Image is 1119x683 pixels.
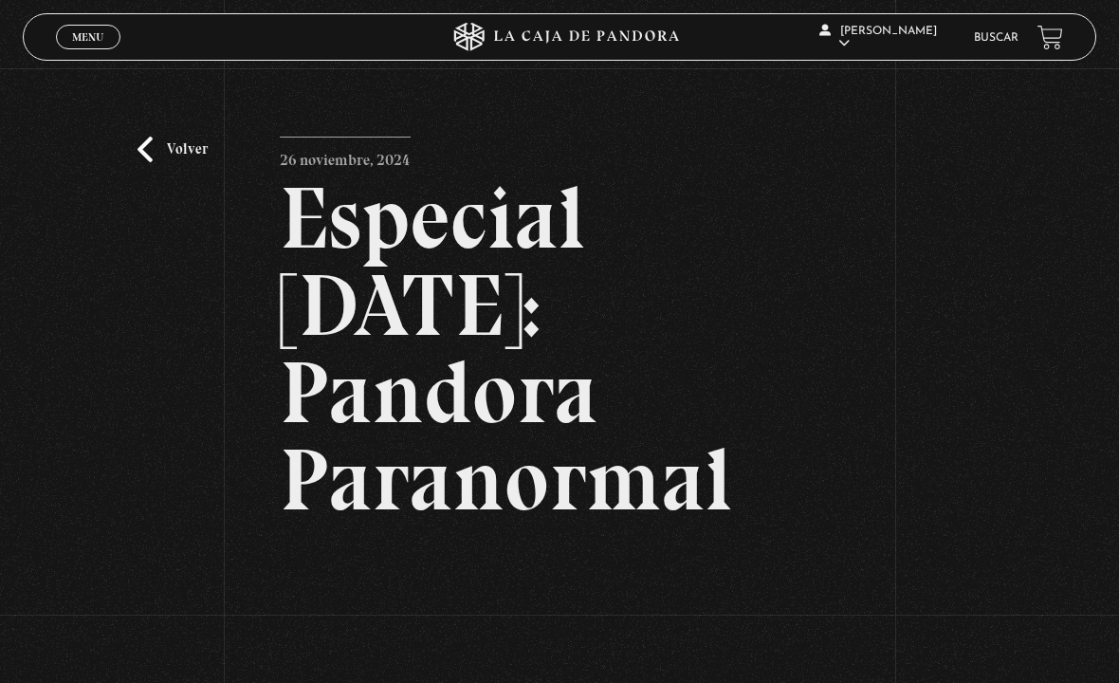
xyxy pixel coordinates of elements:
a: View your shopping cart [1037,25,1063,50]
span: Cerrar [66,47,111,61]
a: Buscar [974,32,1018,44]
p: 26 noviembre, 2024 [280,137,411,175]
h2: Especial [DATE]: Pandora Paranormal [280,175,838,524]
span: [PERSON_NAME] [819,26,937,49]
span: Menu [72,31,103,43]
a: Volver [138,137,208,162]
